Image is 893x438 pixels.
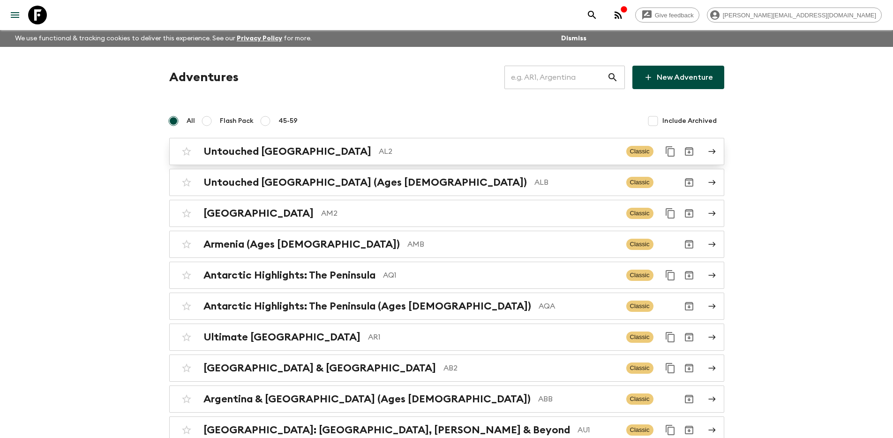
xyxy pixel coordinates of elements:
a: Privacy Policy [237,35,282,42]
button: Dismiss [559,32,589,45]
a: Antarctic Highlights: The Peninsula (Ages [DEMOGRAPHIC_DATA])AQAClassicArchive [169,293,724,320]
span: Flash Pack [220,116,254,126]
a: [GEOGRAPHIC_DATA]AM2ClassicDuplicate for 45-59Archive [169,200,724,227]
button: Archive [680,297,698,316]
p: AQA [539,301,619,312]
button: Duplicate for 45-59 [661,142,680,161]
h2: [GEOGRAPHIC_DATA] [203,207,314,219]
a: [GEOGRAPHIC_DATA] & [GEOGRAPHIC_DATA]AB2ClassicDuplicate for 45-59Archive [169,355,724,382]
span: Classic [626,177,653,188]
span: Classic [626,393,653,405]
span: Classic [626,301,653,312]
div: [PERSON_NAME][EMAIL_ADDRESS][DOMAIN_NAME] [707,8,882,23]
button: Archive [680,173,698,192]
button: Duplicate for 45-59 [661,266,680,285]
p: AL2 [379,146,619,157]
h2: Ultimate [GEOGRAPHIC_DATA] [203,331,360,343]
h2: [GEOGRAPHIC_DATA]: [GEOGRAPHIC_DATA], [PERSON_NAME] & Beyond [203,424,570,436]
button: Archive [680,328,698,347]
a: Antarctic Highlights: The PeninsulaAQ1ClassicDuplicate for 45-59Archive [169,262,724,289]
h2: Argentina & [GEOGRAPHIC_DATA] (Ages [DEMOGRAPHIC_DATA]) [203,393,531,405]
button: Duplicate for 45-59 [661,204,680,223]
button: Archive [680,235,698,254]
button: Archive [680,204,698,223]
button: menu [6,6,24,24]
p: ALB [534,177,619,188]
button: Duplicate for 45-59 [661,328,680,347]
span: 45-59 [278,116,298,126]
input: e.g. AR1, Argentina [504,64,607,91]
span: Classic [626,208,653,219]
button: Archive [680,359,698,378]
p: AM2 [321,208,619,219]
span: Include Archived [662,116,717,126]
a: Give feedback [635,8,699,23]
p: AQ1 [383,270,619,281]
span: Classic [626,239,653,250]
h2: [GEOGRAPHIC_DATA] & [GEOGRAPHIC_DATA] [203,362,436,374]
a: Argentina & [GEOGRAPHIC_DATA] (Ages [DEMOGRAPHIC_DATA])ABBClassicArchive [169,385,724,413]
p: ABB [538,393,619,405]
a: Untouched [GEOGRAPHIC_DATA]AL2ClassicDuplicate for 45-59Archive [169,138,724,165]
p: AMB [407,239,619,250]
h2: Armenia (Ages [DEMOGRAPHIC_DATA]) [203,238,400,250]
button: Archive [680,142,698,161]
h2: Untouched [GEOGRAPHIC_DATA] [203,145,371,158]
h2: Untouched [GEOGRAPHIC_DATA] (Ages [DEMOGRAPHIC_DATA]) [203,176,527,189]
span: Classic [626,362,653,374]
p: AU1 [578,424,619,436]
a: Untouched [GEOGRAPHIC_DATA] (Ages [DEMOGRAPHIC_DATA])ALBClassicArchive [169,169,724,196]
a: Ultimate [GEOGRAPHIC_DATA]AR1ClassicDuplicate for 45-59Archive [169,324,724,351]
span: Classic [626,424,653,436]
a: Armenia (Ages [DEMOGRAPHIC_DATA])AMBClassicArchive [169,231,724,258]
p: AR1 [368,332,619,343]
span: Classic [626,332,653,343]
h1: Adventures [169,68,239,87]
span: Give feedback [650,12,699,19]
button: search adventures [583,6,601,24]
span: [PERSON_NAME][EMAIL_ADDRESS][DOMAIN_NAME] [718,12,881,19]
span: All [187,116,195,126]
span: Classic [626,146,653,157]
a: New Adventure [632,66,724,89]
span: Classic [626,270,653,281]
h2: Antarctic Highlights: The Peninsula [203,269,375,281]
button: Archive [680,266,698,285]
h2: Antarctic Highlights: The Peninsula (Ages [DEMOGRAPHIC_DATA]) [203,300,531,312]
button: Duplicate for 45-59 [661,359,680,378]
p: AB2 [443,362,619,374]
p: We use functional & tracking cookies to deliver this experience. See our for more. [11,30,315,47]
button: Archive [680,390,698,408]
